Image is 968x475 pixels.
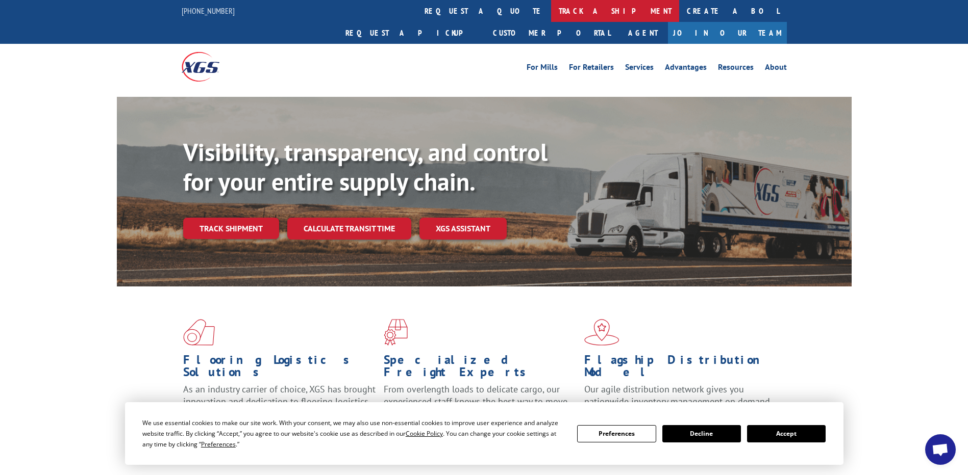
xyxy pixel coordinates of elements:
[419,218,507,240] a: XGS ASSISTANT
[584,354,777,383] h1: Flagship Distribution Model
[584,383,772,407] span: Our agile distribution network gives you nationwide inventory management on demand.
[925,434,956,465] div: Open chat
[662,425,741,442] button: Decline
[625,63,654,74] a: Services
[338,22,485,44] a: Request a pickup
[201,440,236,448] span: Preferences
[384,319,408,346] img: xgs-icon-focused-on-flooring-red
[668,22,787,44] a: Join Our Team
[142,417,565,450] div: We use essential cookies to make our site work. With your consent, we may also use non-essential ...
[665,63,707,74] a: Advantages
[183,383,376,419] span: As an industry carrier of choice, XGS has brought innovation and dedication to flooring logistics...
[584,319,619,346] img: xgs-icon-flagship-distribution-model-red
[485,22,618,44] a: Customer Portal
[183,136,548,197] b: Visibility, transparency, and control for your entire supply chain.
[577,425,656,442] button: Preferences
[287,218,411,240] a: Calculate transit time
[125,402,843,465] div: Cookie Consent Prompt
[527,63,558,74] a: For Mills
[183,354,376,383] h1: Flooring Logistics Solutions
[765,63,787,74] a: About
[569,63,614,74] a: For Retailers
[183,218,279,239] a: Track shipment
[384,354,577,383] h1: Specialized Freight Experts
[406,429,443,438] span: Cookie Policy
[182,6,235,16] a: [PHONE_NUMBER]
[747,425,826,442] button: Accept
[384,383,577,429] p: From overlength loads to delicate cargo, our experienced staff knows the best way to move your fr...
[618,22,668,44] a: Agent
[718,63,754,74] a: Resources
[183,319,215,346] img: xgs-icon-total-supply-chain-intelligence-red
